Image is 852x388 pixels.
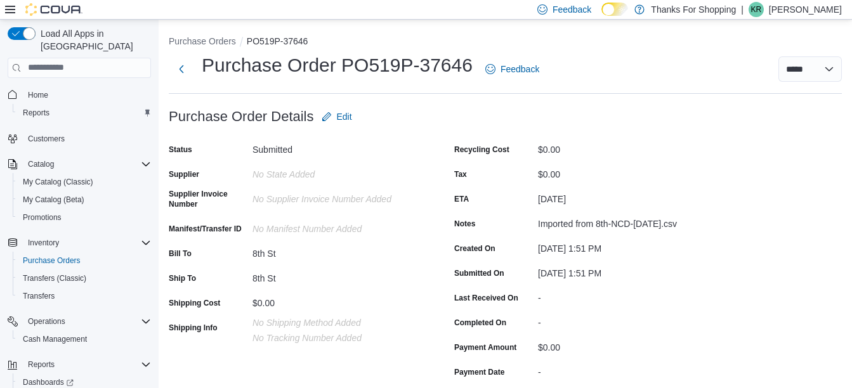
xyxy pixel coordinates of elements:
span: Cash Management [23,334,87,344]
span: Cash Management [18,332,151,347]
span: My Catalog (Beta) [18,192,151,207]
div: No Supplier Invoice Number added [252,189,423,204]
span: Reports [23,108,49,118]
a: Promotions [18,210,67,225]
span: My Catalog (Classic) [18,174,151,190]
label: Manifest/Transfer ID [169,224,242,234]
span: KR [751,2,762,17]
h1: Purchase Order PO519P-37646 [202,53,473,78]
button: My Catalog (Beta) [13,191,156,209]
input: Dark Mode [601,3,628,16]
div: $0.00 [538,337,708,352]
label: Shipping Cost [169,298,220,308]
div: 8th St [252,243,423,259]
h3: Purchase Order Details [169,109,314,124]
div: - [538,313,708,328]
label: Shipping Info [169,323,218,333]
label: Notes [454,219,475,229]
span: Promotions [18,210,151,225]
div: 8th St [252,268,423,283]
label: Created On [454,243,495,254]
span: Dashboards [23,377,74,387]
div: - [538,362,708,377]
span: Operations [23,314,151,329]
p: [PERSON_NAME] [769,2,842,17]
p: | [741,2,744,17]
label: Recycling Cost [454,145,509,155]
button: Reports [23,357,60,372]
nav: An example of EuiBreadcrumbs [169,35,842,50]
label: Supplier Invoice Number [169,189,247,209]
div: $0.00 [538,139,708,155]
button: Cash Management [13,330,156,348]
span: Purchase Orders [18,253,151,268]
div: Kelly Reid [749,2,764,17]
span: Edit [337,110,352,123]
label: Bill To [169,249,192,259]
div: [DATE] 1:51 PM [538,238,708,254]
span: Purchase Orders [23,255,81,266]
span: Feedback [501,63,539,75]
button: Inventory [23,235,64,250]
div: - [538,288,708,303]
button: Reports [3,356,156,373]
button: Inventory [3,234,156,252]
a: My Catalog (Beta) [18,192,89,207]
a: Customers [23,131,70,146]
a: Purchase Orders [18,253,86,268]
span: Home [28,90,48,100]
span: Catalog [23,157,151,172]
span: Transfers [23,291,55,301]
button: Home [3,86,156,104]
label: Submitted On [454,268,504,278]
button: My Catalog (Classic) [13,173,156,191]
button: Next [169,56,194,82]
button: Edit [317,104,357,129]
button: Promotions [13,209,156,226]
a: Transfers [18,288,60,304]
span: Transfers [18,288,151,304]
div: Submitted [252,139,423,155]
span: Operations [28,316,65,327]
span: Transfers (Classic) [23,273,86,283]
p: No Tracking Number added [252,333,423,343]
a: Cash Management [18,332,92,347]
span: Feedback [553,3,591,16]
label: Ship To [169,273,196,283]
span: Inventory [28,238,59,248]
a: Home [23,87,53,103]
span: Reports [23,357,151,372]
span: Customers [28,134,65,144]
p: No Shipping Method added [252,318,423,328]
button: Transfers [13,287,156,305]
button: Purchase Orders [13,252,156,269]
span: Home [23,87,151,103]
img: Cova [25,3,82,16]
button: Operations [3,313,156,330]
span: Load All Apps in [GEOGRAPHIC_DATA] [36,27,151,53]
span: Inventory [23,235,151,250]
button: PO519P-37646 [247,36,308,46]
a: My Catalog (Classic) [18,174,98,190]
label: Payment Amount [454,342,516,352]
label: ETA [454,194,469,204]
button: Reports [13,104,156,122]
button: Purchase Orders [169,36,236,46]
label: Payment Date [454,367,504,377]
a: Reports [18,105,55,120]
div: [DATE] 1:51 PM [538,263,708,278]
span: Reports [18,105,151,120]
span: Catalog [28,159,54,169]
span: My Catalog (Classic) [23,177,93,187]
button: Customers [3,129,156,148]
div: $0.00 [538,164,708,179]
span: Customers [23,131,151,146]
a: Feedback [480,56,544,82]
a: Transfers (Classic) [18,271,91,286]
label: Status [169,145,192,155]
span: Reports [28,359,55,370]
span: Promotions [23,212,62,223]
label: Last Received On [454,293,518,303]
div: $0.00 [252,293,423,308]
